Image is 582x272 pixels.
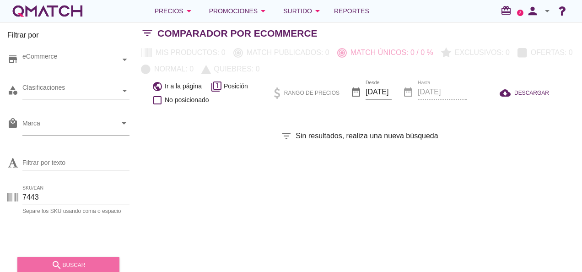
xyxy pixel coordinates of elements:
[276,2,330,20] button: Surtido
[22,208,129,214] div: Separe los SKU usando coma o espacio
[501,5,515,16] i: redeem
[152,81,163,92] i: public
[514,89,549,97] span: DESCARGAR
[500,87,514,98] i: cloud_download
[281,131,292,141] i: filter_list
[334,44,437,61] button: Match únicos: 0 / 0 %
[7,54,18,65] i: store
[350,87,361,98] i: date_range
[165,82,202,91] span: Ir a la página
[542,5,553,16] i: arrow_drop_down
[152,95,163,106] i: check_box_outline_blank
[147,2,202,20] button: Precios
[224,82,248,91] span: Posición
[517,10,523,16] a: 2
[312,5,323,16] i: arrow_drop_down
[330,2,373,20] a: Reportes
[11,2,84,20] a: white-qmatch-logo
[183,5,194,16] i: arrow_drop_down
[492,85,556,101] button: DESCARGAR
[296,131,438,141] span: Sin resultados, realiza una nueva búsqueda
[51,260,62,271] i: search
[119,118,129,129] i: arrow_drop_down
[202,2,276,20] button: Promociones
[7,118,18,129] i: local_mall
[334,5,369,16] span: Reportes
[366,85,392,99] input: Desde
[519,11,522,15] text: 2
[523,5,542,17] i: person
[7,85,18,96] i: category
[165,95,209,105] span: No posicionado
[25,260,112,271] div: buscar
[209,5,269,16] div: Promociones
[347,47,433,58] p: Match únicos: 0 / 0 %
[157,26,318,41] h2: Comparador por eCommerce
[258,5,269,16] i: arrow_drop_down
[283,5,323,16] div: Surtido
[211,81,222,92] i: filter_1
[155,5,194,16] div: Precios
[7,30,129,44] h3: Filtrar por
